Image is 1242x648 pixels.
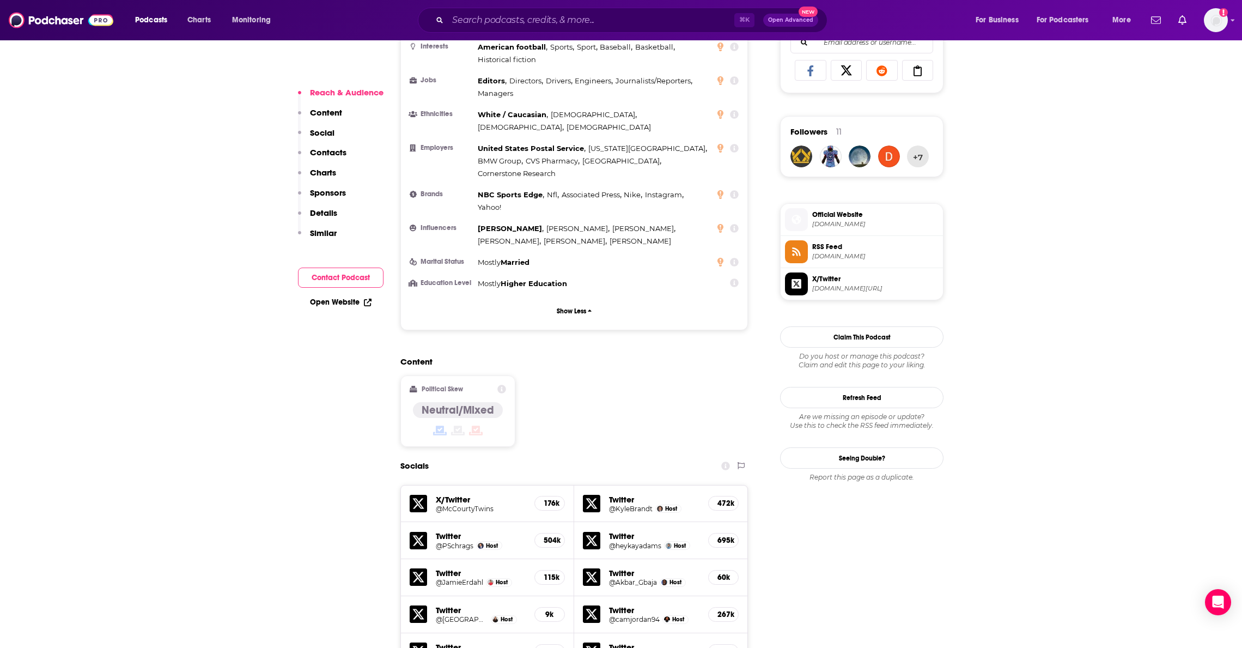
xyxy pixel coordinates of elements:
span: For Podcasters [1037,13,1089,28]
img: Podchaser - Follow, Share and Rate Podcasts [9,10,113,31]
button: Reach & Audience [298,87,383,107]
a: Share on Facebook [795,60,826,81]
span: Nike [624,190,641,199]
a: @McCourtyTwins [436,505,526,513]
div: Are we missing an episode or update? Use this to check the RSS feed immediately. [780,413,943,430]
span: , [575,75,613,87]
a: @KyleBrandt [609,505,653,513]
img: simplymom317 [849,146,870,167]
h5: Twitter [609,494,699,505]
h5: @heykayadams [609,542,661,550]
span: [DEMOGRAPHIC_DATA] [551,110,635,119]
span: Basketball [635,43,673,51]
div: 11 [836,127,842,137]
button: Contact Podcast [298,268,383,288]
input: Search podcasts, credits, & more... [448,11,734,29]
span: Logged in as LLassiter [1204,8,1228,32]
h5: Twitter [609,605,699,615]
span: , [577,41,598,53]
span: BMW Group [478,156,521,165]
a: @JamieErdahl [436,578,483,586]
p: Sponsors [310,187,346,198]
span: [PERSON_NAME] [612,224,674,233]
span: , [550,41,574,53]
span: Cornerstone Research [478,169,556,178]
a: Kyle Brandt [657,506,663,512]
button: Social [298,128,334,148]
span: , [478,155,523,167]
h5: Twitter [609,568,699,578]
h3: Ethnicities [410,111,473,118]
a: Kay Adams [666,543,672,549]
span: , [478,235,541,247]
span: , [546,75,573,87]
button: Sponsors [298,187,346,208]
span: , [562,189,622,201]
span: Drivers [546,76,571,85]
h3: Influencers [410,225,473,232]
a: Akbar Gbaja-Biamila [661,579,667,585]
a: Official Website[DOMAIN_NAME] [785,208,939,231]
span: White / Caucasian [478,110,546,119]
h2: Socials [400,456,429,476]
span: Podcasts [135,13,167,28]
h5: Twitter [436,605,526,615]
span: Charts [187,13,211,28]
button: Show Less [410,301,739,321]
h2: Political Skew [422,385,463,393]
h3: Marital Status [410,258,473,265]
h5: 115k [544,573,556,582]
span: nfl-rss.streamguys1.com [812,252,939,261]
span: Do you host or manage this podcast? [780,352,943,361]
h3: Interests [410,43,473,50]
span: , [600,41,632,53]
h3: Employers [410,144,473,152]
span: Higher Education [501,279,567,288]
span: Married [501,258,529,267]
a: Peter Schrager [478,543,484,549]
p: Social [310,128,334,138]
h5: Twitter [436,568,526,578]
span: , [645,189,684,201]
span: [PERSON_NAME] [544,237,605,245]
span: [PERSON_NAME] [478,224,542,233]
img: Isaiah Stanback [492,616,498,622]
a: X/Twitter[DOMAIN_NAME][URL] [785,272,939,295]
p: Contacts [310,147,346,158]
span: , [546,222,610,235]
p: Content [310,107,342,118]
span: American football [478,43,546,51]
span: Managers [478,89,513,98]
span: Baseball [600,43,631,51]
svg: Add a profile image [1219,8,1228,17]
h5: 267k [717,610,729,619]
span: , [547,189,559,201]
img: User Profile [1204,8,1228,32]
span: Host [665,505,677,512]
button: +7 [907,146,929,167]
h5: Twitter [436,531,526,541]
img: Antonio22187694 [790,146,812,167]
h5: 60k [717,573,729,582]
div: Open Intercom Messenger [1205,589,1231,615]
span: , [635,41,675,53]
span: , [478,121,564,134]
span: , [551,108,637,121]
span: Monitoring [232,13,271,28]
span: , [478,75,507,87]
span: ⌘ K [734,13,754,27]
h3: Brands [410,191,473,198]
button: Contacts [298,147,346,167]
h3: Education Level [410,280,473,287]
span: Historical fiction [478,55,536,64]
span: , [588,142,707,155]
span: Host [496,579,508,586]
button: open menu [1030,11,1105,29]
span: [DEMOGRAPHIC_DATA] [567,123,651,131]
a: Pookie [878,146,900,167]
